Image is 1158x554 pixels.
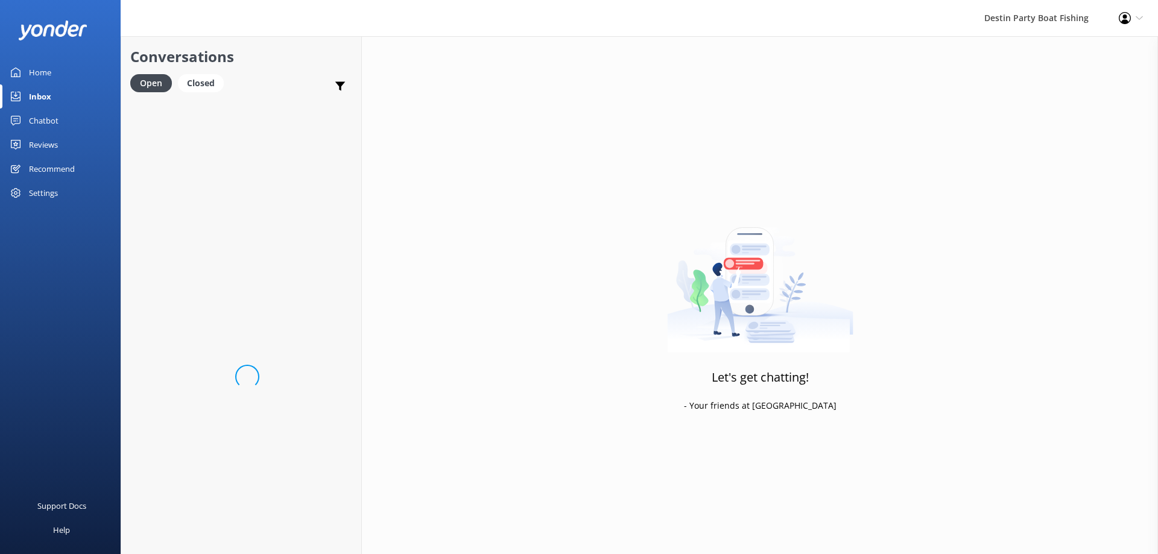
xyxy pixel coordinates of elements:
[29,181,58,205] div: Settings
[29,133,58,157] div: Reviews
[29,157,75,181] div: Recommend
[53,518,70,542] div: Help
[130,45,352,68] h2: Conversations
[18,20,87,40] img: yonder-white-logo.png
[712,368,809,387] h3: Let's get chatting!
[29,84,51,109] div: Inbox
[29,60,51,84] div: Home
[37,494,86,518] div: Support Docs
[178,74,224,92] div: Closed
[29,109,59,133] div: Chatbot
[667,202,853,353] img: artwork of a man stealing a conversation from at giant smartphone
[130,76,178,89] a: Open
[130,74,172,92] div: Open
[684,399,837,412] p: - Your friends at [GEOGRAPHIC_DATA]
[178,76,230,89] a: Closed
